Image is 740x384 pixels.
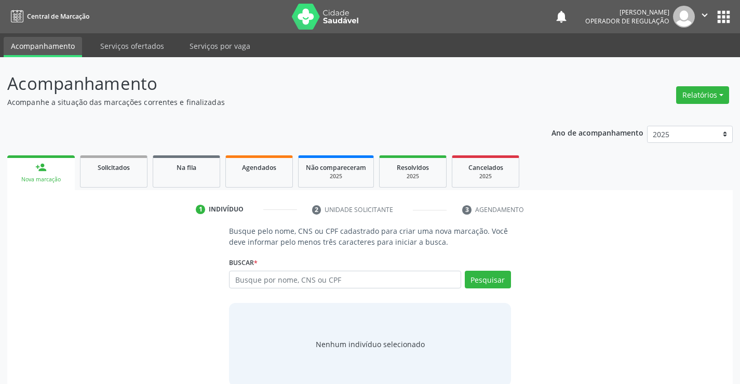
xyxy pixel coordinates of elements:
[676,86,729,104] button: Relatórios
[387,173,439,180] div: 2025
[699,9,710,21] i: 
[229,255,258,271] label: Buscar
[229,226,510,247] p: Busque pelo nome, CNS ou CPF cadastrado para criar uma nova marcação. Você deve informar pelo men...
[229,271,461,288] input: Busque por nome, CNS ou CPF
[93,37,171,55] a: Serviços ofertados
[35,162,47,173] div: person_add
[4,37,82,57] a: Acompanhamento
[177,163,196,172] span: Na fila
[695,6,715,28] button: 
[585,8,669,17] div: [PERSON_NAME]
[306,163,366,172] span: Não compareceram
[397,163,429,172] span: Resolvidos
[465,271,511,288] button: Pesquisar
[554,9,569,24] button: notifications
[468,163,503,172] span: Cancelados
[585,17,669,25] span: Operador de regulação
[196,205,205,214] div: 1
[673,6,695,28] img: img
[551,126,643,139] p: Ano de acompanhamento
[715,8,733,26] button: apps
[460,173,512,180] div: 2025
[7,8,89,25] a: Central de Marcação
[316,339,425,350] div: Nenhum indivíduo selecionado
[209,205,244,214] div: Indivíduo
[15,176,68,183] div: Nova marcação
[7,97,515,108] p: Acompanhe a situação das marcações correntes e finalizadas
[27,12,89,21] span: Central de Marcação
[242,163,276,172] span: Agendados
[182,37,258,55] a: Serviços por vaga
[98,163,130,172] span: Solicitados
[7,71,515,97] p: Acompanhamento
[306,173,366,180] div: 2025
